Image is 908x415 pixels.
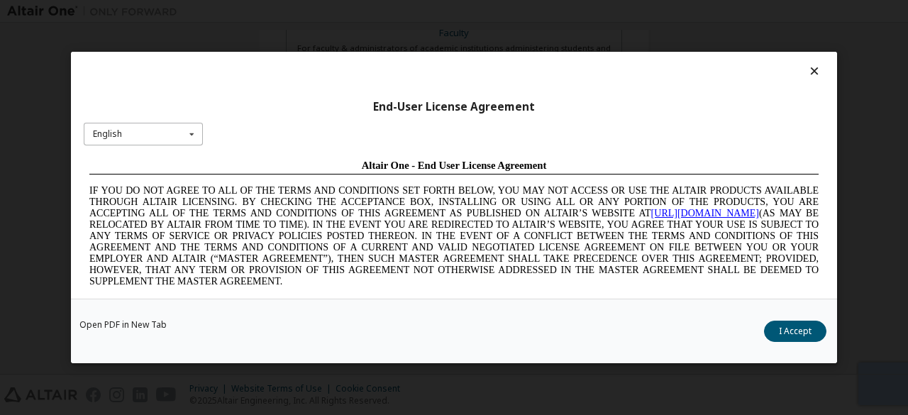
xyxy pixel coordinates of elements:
[84,100,824,114] div: End-User License Agreement
[79,321,167,329] a: Open PDF in New Tab
[278,6,463,17] span: Altair One - End User License Agreement
[567,54,675,65] a: [URL][DOMAIN_NAME]
[93,130,122,138] div: English
[6,145,735,246] span: Lore Ipsumd Sit Ame Cons Adipisc Elitseddo (“Eiusmodte”) in utlabor Etdolo Magnaaliqua Eni. (“Adm...
[6,31,735,133] span: IF YOU DO NOT AGREE TO ALL OF THE TERMS AND CONDITIONS SET FORTH BELOW, YOU MAY NOT ACCESS OR USE...
[764,321,826,342] button: I Accept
